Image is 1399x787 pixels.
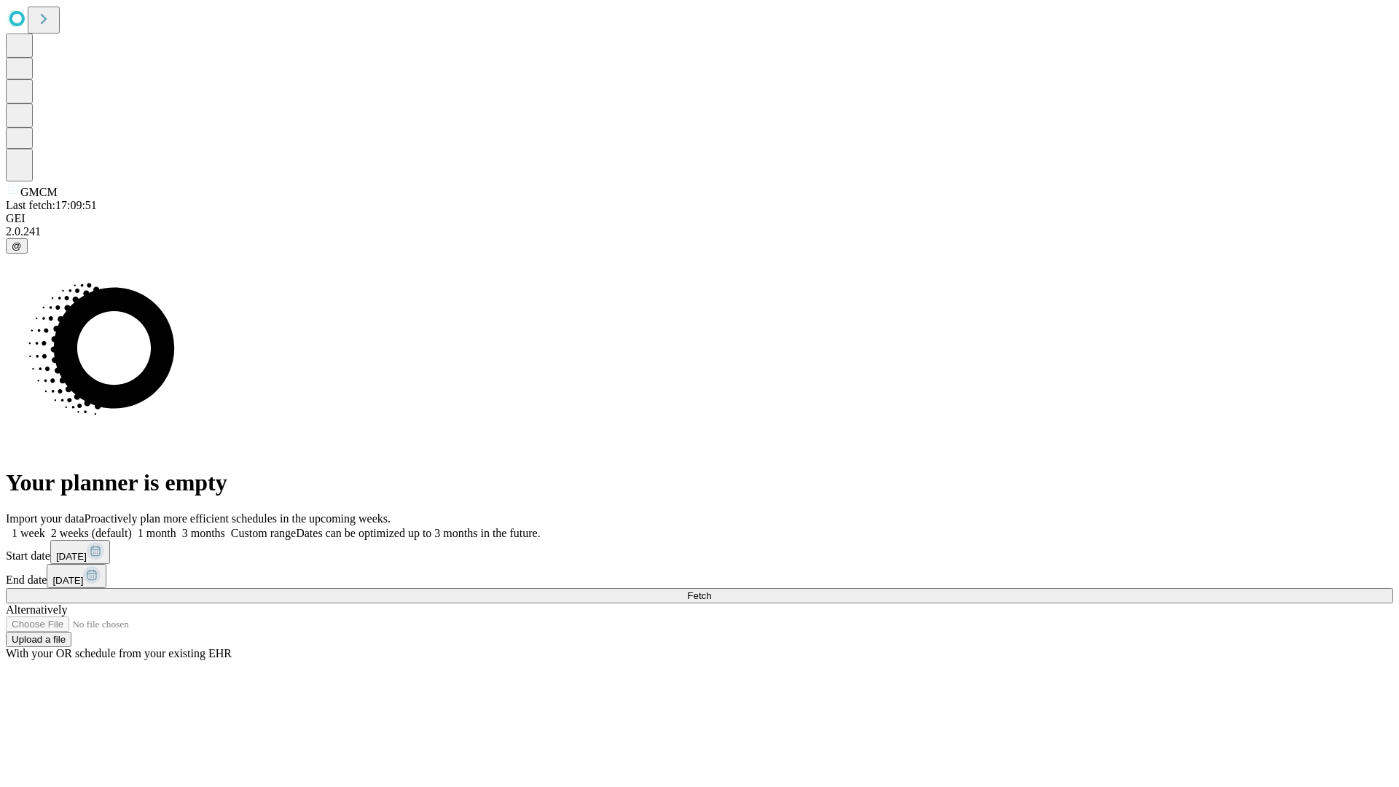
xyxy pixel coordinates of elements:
[52,575,83,586] span: [DATE]
[6,212,1393,225] div: GEI
[6,588,1393,603] button: Fetch
[6,564,1393,588] div: End date
[6,603,67,616] span: Alternatively
[6,632,71,647] button: Upload a file
[6,199,97,211] span: Last fetch: 17:09:51
[12,240,22,251] span: @
[6,540,1393,564] div: Start date
[20,186,58,198] span: GMCM
[12,527,45,539] span: 1 week
[687,590,711,601] span: Fetch
[85,512,391,525] span: Proactively plan more efficient schedules in the upcoming weeks.
[6,238,28,254] button: @
[138,527,176,539] span: 1 month
[296,527,540,539] span: Dates can be optimized up to 3 months in the future.
[50,540,110,564] button: [DATE]
[6,469,1393,496] h1: Your planner is empty
[182,527,225,539] span: 3 months
[51,527,132,539] span: 2 weeks (default)
[231,527,296,539] span: Custom range
[56,551,87,562] span: [DATE]
[6,512,85,525] span: Import your data
[6,647,232,659] span: With your OR schedule from your existing EHR
[6,225,1393,238] div: 2.0.241
[47,564,106,588] button: [DATE]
